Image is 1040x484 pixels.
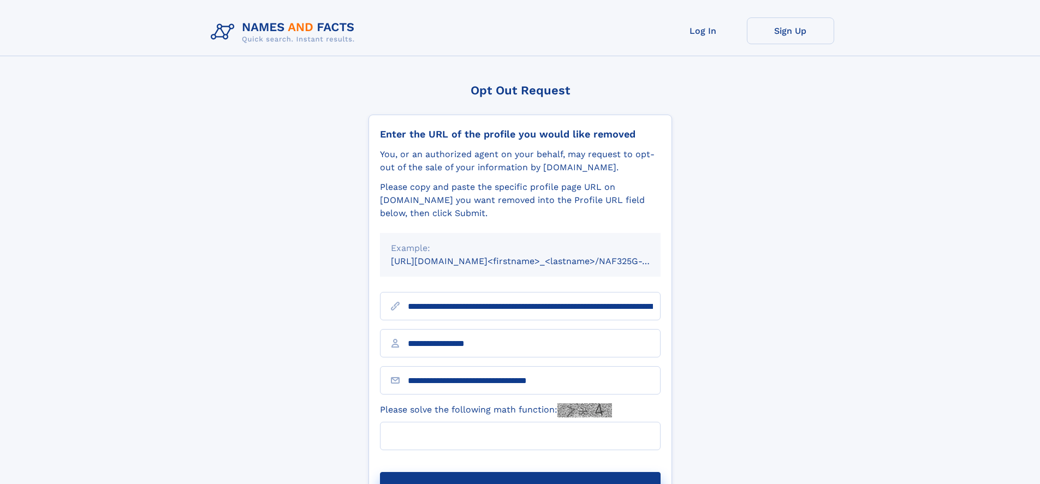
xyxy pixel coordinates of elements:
[747,17,834,44] a: Sign Up
[380,148,661,174] div: You, or an authorized agent on your behalf, may request to opt-out of the sale of your informatio...
[380,128,661,140] div: Enter the URL of the profile you would like removed
[369,83,672,97] div: Opt Out Request
[206,17,364,47] img: Logo Names and Facts
[659,17,747,44] a: Log In
[391,242,650,255] div: Example:
[391,256,681,266] small: [URL][DOMAIN_NAME]<firstname>_<lastname>/NAF325G-xxxxxxxx
[380,403,612,417] label: Please solve the following math function:
[380,181,661,220] div: Please copy and paste the specific profile page URL on [DOMAIN_NAME] you want removed into the Pr...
